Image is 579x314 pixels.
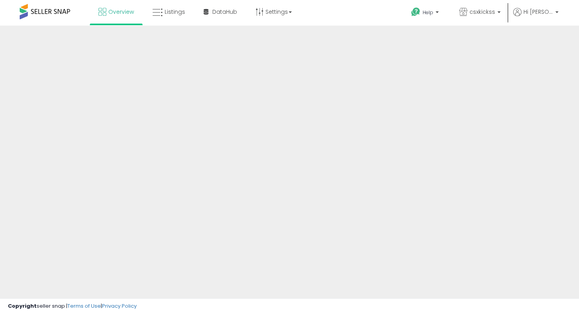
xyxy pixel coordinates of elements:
[8,303,137,310] div: seller snap | |
[411,7,421,17] i: Get Help
[8,302,37,310] strong: Copyright
[405,1,447,26] a: Help
[67,302,101,310] a: Terms of Use
[513,8,559,26] a: Hi [PERSON_NAME]
[108,8,134,16] span: Overview
[523,8,553,16] span: Hi [PERSON_NAME]
[212,8,237,16] span: DataHub
[165,8,185,16] span: Listings
[470,8,495,16] span: csxkickss
[102,302,137,310] a: Privacy Policy
[423,9,433,16] span: Help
